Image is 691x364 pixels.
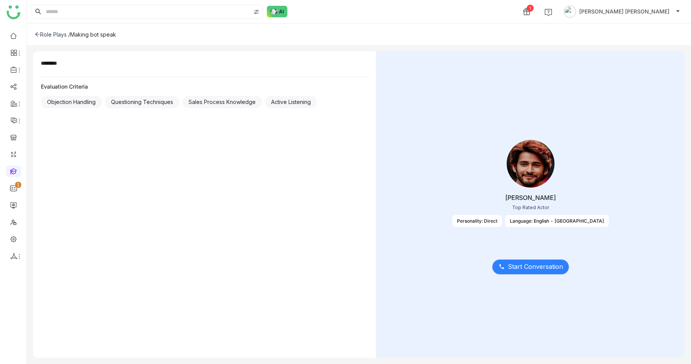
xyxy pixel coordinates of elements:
div: Making bot speak [70,31,116,38]
img: search-type.svg [253,9,260,15]
div: Language: English - [GEOGRAPHIC_DATA] [505,215,609,227]
img: logo [7,5,20,19]
button: Start Conversation [492,259,569,275]
div: Sales Process Knowledge [182,96,262,108]
div: Evaluation Criteria [41,83,368,90]
div: Personality: Direct [452,215,502,227]
div: [PERSON_NAME] [505,194,556,201]
div: Questioning Techniques [105,96,179,108]
img: avatar [564,5,576,18]
nz-badge-sup: 1 [15,182,21,188]
div: Active Listening [265,96,317,108]
div: Top Rated Actor [512,205,549,210]
span: [PERSON_NAME] [PERSON_NAME] [579,7,669,16]
img: help.svg [544,8,552,16]
img: ask-buddy-normal.svg [267,6,288,17]
span: Start Conversation [508,262,563,272]
div: Role Plays / [35,31,70,38]
div: Objection Handling [41,96,102,108]
img: 6891e6b463e656570aba9a5a [507,140,554,188]
button: [PERSON_NAME] [PERSON_NAME] [562,5,682,18]
div: 1 [527,5,534,12]
p: 1 [17,181,20,189]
